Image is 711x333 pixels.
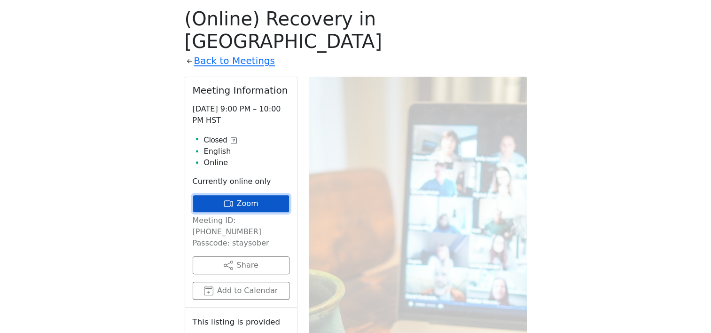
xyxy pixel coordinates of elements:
[193,282,289,300] button: Add to Calendar
[193,256,289,274] button: Share
[204,135,237,146] button: Closed
[193,195,289,213] a: Zoom
[193,176,289,187] p: Currently online only
[204,146,289,157] li: English
[204,135,227,146] span: Closed
[193,103,289,126] p: [DATE] 9:00 PM – 10:00 PM HST
[194,53,275,69] a: Back to Meetings
[193,215,289,249] p: Meeting ID: [PHONE_NUMBER] Passcode: staysober
[193,85,289,96] h2: Meeting Information
[204,157,289,168] li: Online
[185,8,527,53] h1: (Online) Recovery in [GEOGRAPHIC_DATA]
